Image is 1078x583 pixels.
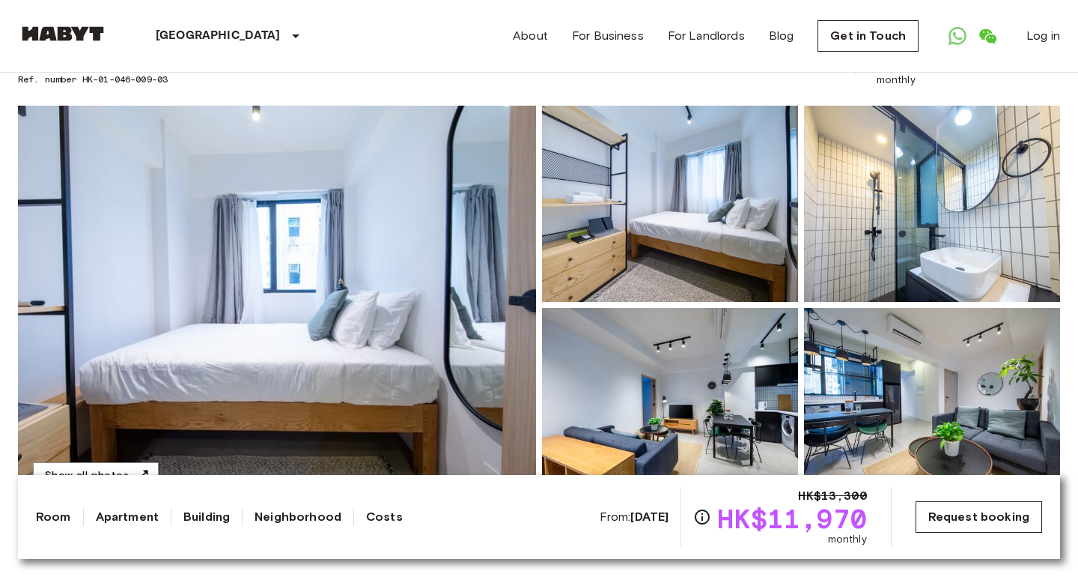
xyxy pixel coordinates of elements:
img: Habyt [18,26,108,41]
a: For Landlords [668,27,745,45]
a: Get in Touch [817,20,919,52]
svg: Check cost overview for full price breakdown. Please note that discounts apply to new joiners onl... [693,508,711,526]
a: Neighborhood [255,508,341,526]
img: Picture of unit HK-01-046-009-03 [804,308,1060,504]
a: Building [183,508,230,526]
img: Picture of unit HK-01-046-009-03 [542,106,798,302]
a: Log in [1026,27,1060,45]
b: [DATE] [630,510,669,524]
a: Blog [769,27,794,45]
a: Open WeChat [972,21,1002,51]
a: Apartment [96,508,159,526]
span: HK$13,300 [798,487,866,505]
span: HK$11,970 [717,505,866,532]
a: Request booking [916,501,1042,533]
img: Picture of unit HK-01-046-009-03 [804,106,1060,302]
span: monthly [877,73,916,88]
img: Picture of unit HK-01-046-009-03 [542,308,798,504]
span: HK$11,970 [766,46,915,73]
button: Show all photos [33,462,159,490]
a: For Business [572,27,644,45]
a: Costs [366,508,403,526]
a: Open WhatsApp [943,21,972,51]
p: [GEOGRAPHIC_DATA] [156,27,281,45]
span: From: [600,509,669,525]
a: About [513,27,548,45]
img: Marketing picture of unit HK-01-046-009-03 [18,106,536,504]
span: monthly [828,532,867,547]
a: Room [36,508,71,526]
span: Ref. number HK-01-046-009-03 [18,73,258,86]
